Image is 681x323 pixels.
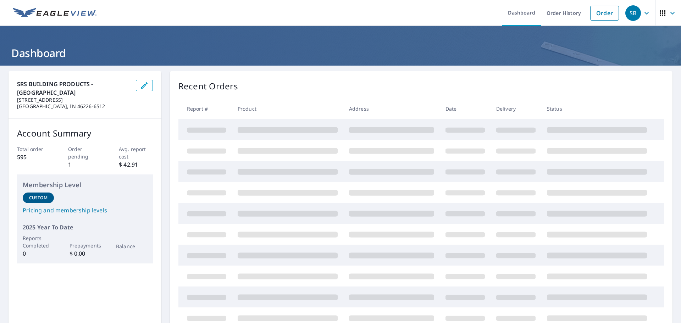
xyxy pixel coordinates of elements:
p: $ 0.00 [70,249,101,258]
p: [GEOGRAPHIC_DATA], IN 46226-6512 [17,103,130,110]
p: Balance [116,243,147,250]
th: Date [440,98,491,119]
p: Total order [17,145,51,153]
p: 1 [68,160,102,169]
a: Pricing and membership levels [23,206,147,215]
p: 2025 Year To Date [23,223,147,232]
h1: Dashboard [9,46,672,60]
p: Reports Completed [23,234,54,249]
th: Address [343,98,440,119]
div: SB [625,5,641,21]
th: Status [541,98,653,119]
p: Custom [29,195,48,201]
th: Delivery [491,98,541,119]
p: Membership Level [23,180,147,190]
img: EV Logo [13,8,96,18]
p: 595 [17,153,51,161]
p: Avg. report cost [119,145,153,160]
p: 0 [23,249,54,258]
a: Order [590,6,619,21]
p: Account Summary [17,127,153,140]
p: $ 42.91 [119,160,153,169]
th: Report # [178,98,232,119]
th: Product [232,98,343,119]
p: Recent Orders [178,80,238,93]
p: SRS BUILDING PRODUCTS - [GEOGRAPHIC_DATA] [17,80,130,97]
p: Prepayments [70,242,101,249]
p: Order pending [68,145,102,160]
p: [STREET_ADDRESS] [17,97,130,103]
